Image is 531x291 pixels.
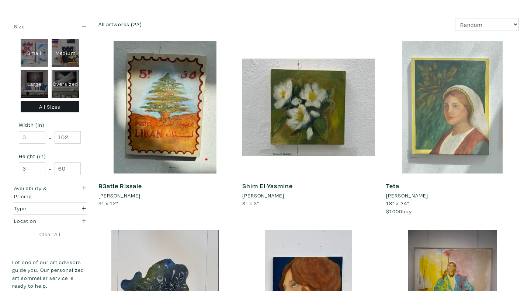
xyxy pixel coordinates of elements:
[14,204,65,213] div: Type
[98,21,303,28] h6: All artworks (22)
[49,164,51,174] span: -
[21,70,48,98] div: Large
[386,182,399,190] a: Teta
[19,122,81,127] small: Width (in)
[12,215,87,227] button: Location
[98,182,142,190] a: B3atle Rissale
[21,39,48,67] div: Small
[19,154,81,159] small: Height (in)
[52,39,79,67] div: Medium
[12,20,87,32] button: Size
[98,192,231,200] a: [PERSON_NAME]
[242,192,284,200] li: [PERSON_NAME]
[98,200,118,207] span: 9" x 12"
[14,22,65,31] div: Size
[12,203,87,215] button: Type
[52,70,79,98] div: Oversized
[386,208,412,215] span: buy
[386,192,428,200] li: [PERSON_NAME]
[21,101,79,113] div: All Sizes
[12,182,87,202] button: Availability & Pricing
[14,184,65,200] div: Availability & Pricing
[12,258,87,290] p: Let one of our art advisors guide you. Our personalized art sommelier service is ready to help.
[98,192,140,200] li: [PERSON_NAME]
[386,200,409,207] span: 18" x 24"
[49,133,51,143] span: -
[14,217,65,225] div: Location
[242,200,259,207] span: 3" x 3"
[386,208,402,215] span: $1000
[242,182,293,190] a: Shim El Yasmine
[242,192,375,200] a: [PERSON_NAME]
[386,192,519,200] a: [PERSON_NAME]
[12,230,87,238] a: Clear All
